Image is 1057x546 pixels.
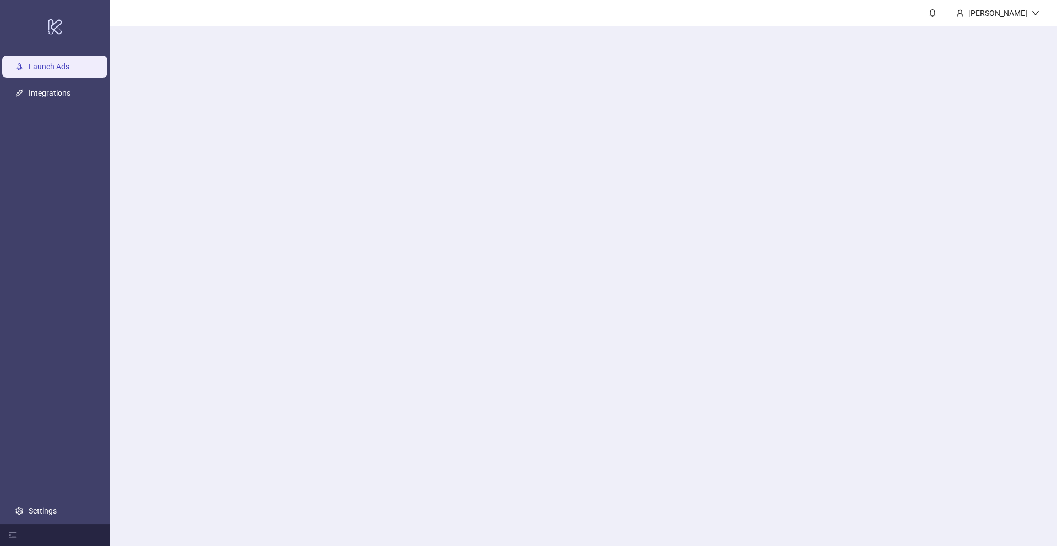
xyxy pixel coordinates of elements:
[929,9,936,17] span: bell
[29,89,70,97] a: Integrations
[29,62,69,71] a: Launch Ads
[1032,9,1039,17] span: down
[29,506,57,515] a: Settings
[956,9,964,17] span: user
[9,531,17,539] span: menu-fold
[964,7,1032,19] div: [PERSON_NAME]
